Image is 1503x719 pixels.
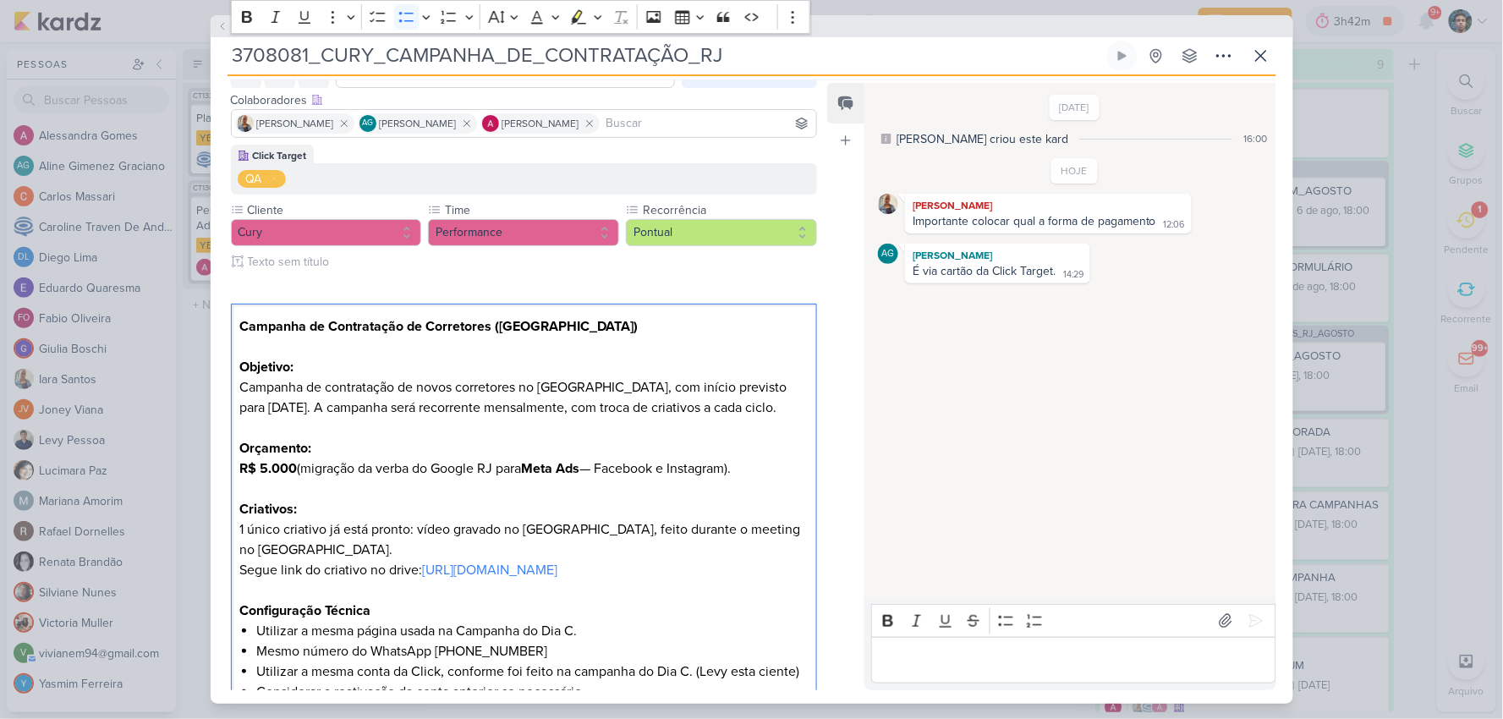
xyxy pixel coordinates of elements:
[908,247,1087,264] div: [PERSON_NAME]
[228,41,1104,71] input: Kard Sem Título
[256,682,808,702] li: Considerar a reativação da conta anterior se necessário.
[256,641,808,661] li: Mesmo número do WhatsApp [PHONE_NUMBER]
[239,602,370,619] strong: Configuração Técnica
[239,318,638,335] strong: Campanha de Contratação de Corretores ([GEOGRAPHIC_DATA])
[246,201,422,219] label: Cliente
[1244,131,1268,146] div: 16:00
[380,116,457,131] span: [PERSON_NAME]
[878,244,898,264] div: Aline Gimenez Graciano
[502,116,579,131] span: [PERSON_NAME]
[897,130,1068,148] div: [PERSON_NAME] criou este kard
[239,377,808,418] p: Campanha de contratação de novos corretores no [GEOGRAPHIC_DATA], com início previsto para [DATE]...
[239,458,808,479] p: (migração da verba do Google RJ para — Facebook e Instagram).
[239,560,808,580] p: Segue link do criativo no drive:
[603,113,814,134] input: Buscar
[482,115,499,132] img: Alessandra Gomes
[908,197,1188,214] div: [PERSON_NAME]
[239,359,293,376] strong: Objetivo:
[871,604,1275,637] div: Editor toolbar
[246,170,262,188] div: QA
[626,219,817,246] button: Pontual
[256,661,808,682] li: Utilizar a mesma conta da Click, conforme foi feito na campanha do Dia C. (Levy esta ciente)
[443,201,619,219] label: Time
[244,253,818,271] input: Texto sem título
[257,116,334,131] span: [PERSON_NAME]
[913,264,1056,278] div: É via cartão da Click Target.
[239,501,297,518] strong: Criativos:
[362,119,373,128] p: AG
[256,621,808,641] li: Utilizar a mesma página usada na Campanha do Dia C.
[231,219,422,246] button: Cury
[882,250,895,259] p: AG
[359,115,376,132] div: Aline Gimenez Graciano
[239,519,808,560] p: 1 único criativo já está pronto: vídeo gravado no [GEOGRAPHIC_DATA], feito durante o meeting no [...
[878,194,898,214] img: Iara Santos
[1164,218,1185,232] div: 12:06
[239,460,297,477] strong: R$ 5.000
[1116,49,1129,63] div: Ligar relógio
[913,214,1156,228] div: Importante colocar qual a forma de pagamento
[422,562,557,579] a: [URL][DOMAIN_NAME]
[237,115,254,132] img: Iara Santos
[1063,268,1083,282] div: 14:29
[428,219,619,246] button: Performance
[253,148,307,163] div: Click Target
[231,91,818,109] div: Colaboradores
[871,637,1275,683] div: Editor editing area: main
[641,201,817,219] label: Recorrência
[521,460,579,477] strong: Meta Ads
[239,440,311,457] strong: Orçamento:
